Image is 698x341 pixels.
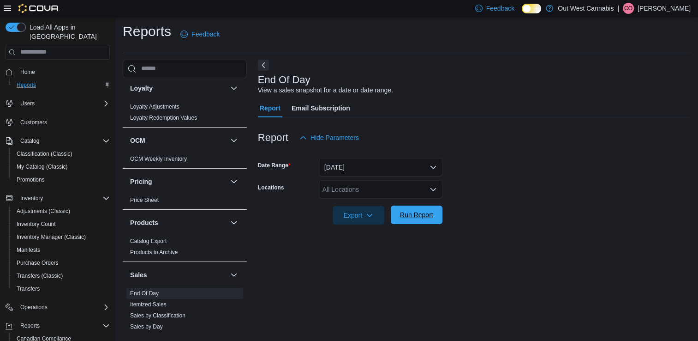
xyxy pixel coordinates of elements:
span: Reports [17,320,110,331]
span: Reports [17,81,36,89]
span: Manifests [17,246,40,254]
a: My Catalog (Classic) [13,161,72,172]
span: Run Report [400,210,433,219]
button: Pricing [228,176,239,187]
span: Promotions [13,174,110,185]
input: Dark Mode [522,4,541,13]
button: Reports [17,320,43,331]
button: Inventory [17,193,47,204]
a: Transfers (Classic) [13,270,66,281]
span: Inventory [17,193,110,204]
h3: End Of Day [258,74,310,85]
span: Home [17,66,110,78]
button: Transfers [9,282,113,295]
button: Operations [2,301,113,314]
a: Itemized Sales [130,301,167,308]
span: Feedback [191,30,220,39]
span: Operations [20,304,48,311]
span: Export [338,206,379,225]
h3: Products [130,218,158,227]
a: Purchase Orders [13,257,62,268]
span: Price Sheet [130,196,159,204]
div: OCM [123,153,247,168]
button: Inventory [2,192,113,205]
button: Users [2,97,113,110]
span: My Catalog (Classic) [13,161,110,172]
a: Catalog Export [130,238,167,244]
button: Reports [9,79,113,91]
a: Inventory Count [13,219,60,230]
a: Loyalty Adjustments [130,104,179,110]
span: Inventory Count [13,219,110,230]
p: [PERSON_NAME] [638,3,691,14]
a: Loyalty Redemption Values [130,115,197,121]
a: Inventory Manager (Classic) [13,231,89,243]
button: Sales [228,269,239,280]
span: Purchase Orders [17,259,59,267]
a: Classification (Classic) [13,148,76,159]
span: Hide Parameters [310,133,359,142]
label: Locations [258,184,284,191]
a: Feedback [177,25,223,43]
span: Inventory Manager (Classic) [13,231,110,243]
button: Sales [130,270,227,280]
button: Customers [2,116,113,129]
a: Promotions [13,174,48,185]
span: Catalog [20,137,39,145]
h3: Pricing [130,177,152,186]
span: Operations [17,302,110,313]
button: Hide Parameters [296,128,363,147]
span: Reports [13,79,110,91]
span: Catalog [17,135,110,146]
span: CO [624,3,632,14]
button: Operations [17,302,51,313]
button: Products [130,218,227,227]
span: Promotions [17,176,45,183]
button: Loyalty [130,84,227,93]
a: Home [17,67,39,78]
button: Export [333,206,384,225]
button: Next [258,60,269,71]
span: Classification (Classic) [17,150,72,158]
span: Classification (Classic) [13,148,110,159]
button: Open list of options [430,186,437,193]
div: Chad O'Neill [623,3,634,14]
h1: Reports [123,22,171,41]
span: Users [20,100,35,107]
a: Reports [13,79,40,91]
div: Products [123,236,247,262]
p: Out West Cannabis [558,3,614,14]
button: Catalog [17,135,43,146]
a: Transfers [13,283,43,294]
button: My Catalog (Classic) [9,160,113,173]
a: Adjustments (Classic) [13,206,74,217]
span: Transfers [17,285,40,292]
span: Products to Archive [130,249,178,256]
div: Pricing [123,195,247,209]
span: Reports [20,322,40,329]
button: Home [2,65,113,79]
button: Adjustments (Classic) [9,205,113,218]
span: Transfers (Classic) [17,272,63,280]
button: OCM [228,135,239,146]
span: Report [260,99,280,117]
span: Inventory Manager (Classic) [17,233,86,241]
button: Catalog [2,134,113,147]
a: Customers [17,117,51,128]
span: Users [17,98,110,109]
span: Customers [17,116,110,128]
span: Load All Apps in [GEOGRAPHIC_DATA] [26,23,110,41]
div: Loyalty [123,101,247,127]
span: Catalog Export [130,237,167,245]
span: Inventory [20,195,43,202]
span: Customers [20,119,47,126]
span: Adjustments (Classic) [13,206,110,217]
span: My Catalog (Classic) [17,163,68,170]
span: Inventory Count [17,220,56,228]
a: Sales by Classification [130,312,185,319]
a: Manifests [13,244,44,256]
button: Reports [2,319,113,332]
